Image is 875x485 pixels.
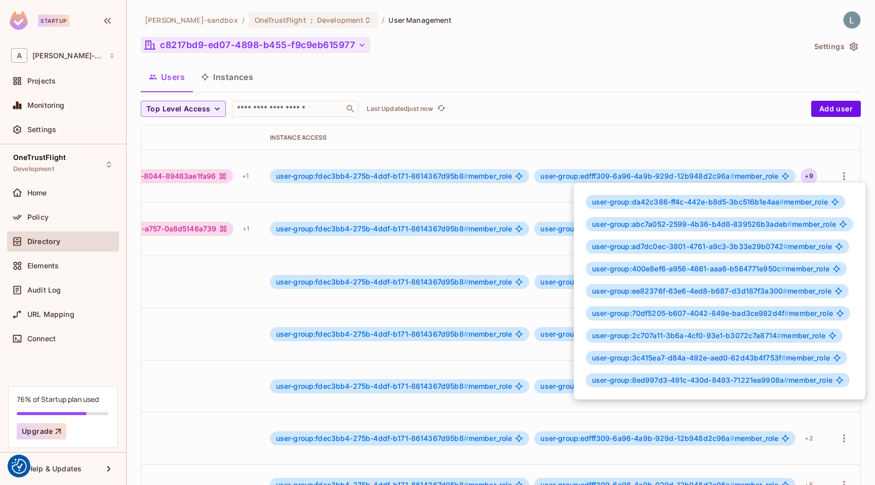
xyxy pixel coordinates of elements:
span: user-group:abc7a052-2599-4b36-b4d8-839526b3adeb [592,220,792,228]
span: user-group:ad7dc0ec-3801-4761-a9c3-3b33e29b0742 [592,242,788,251]
span: user-group:8ed997d3-491c-430d-8493-71221ea9908a [592,376,788,384]
span: # [784,376,788,384]
span: member_role [592,265,829,273]
span: member_role [592,198,828,206]
span: # [779,197,784,206]
span: # [784,309,789,317]
span: member_role [592,220,836,228]
span: member_role [592,376,832,384]
span: member_role [592,309,833,317]
span: member_role [592,332,825,340]
button: Consent Preferences [12,459,27,474]
span: member_role [592,354,830,362]
span: member_role [592,242,832,251]
span: user-group:da42c386-ff4c-442e-b8d5-3bc516b1e4aa [592,197,784,206]
img: Revisit consent button [12,459,27,474]
span: # [781,264,785,273]
span: # [783,287,787,295]
span: # [783,242,788,251]
span: user-group:2c707a11-3b6a-4cf0-93e1-b3072c7a8714 [592,331,781,340]
span: # [777,331,781,340]
span: member_role [592,287,831,295]
span: # [787,220,792,228]
span: # [781,353,786,362]
span: user-group:400e8ef6-a956-4661-aaa6-b564771e950c [592,264,785,273]
span: user-group:3c415ea7-d84a-492e-aed0-62d43b4f753f [592,353,786,362]
span: user-group:70df5205-b607-4042-849e-bad3ce982d4f [592,309,789,317]
span: user-group:ee82376f-63e6-4ed8-b687-d3d187f3a300 [592,287,787,295]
